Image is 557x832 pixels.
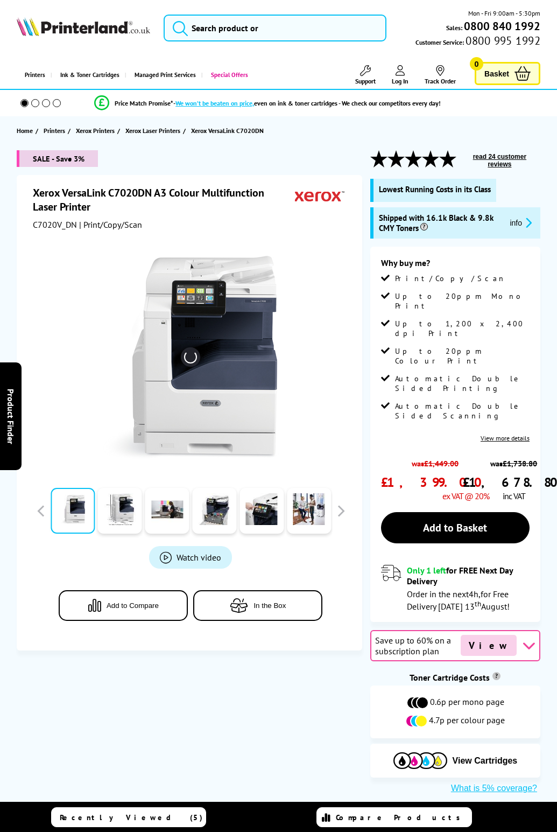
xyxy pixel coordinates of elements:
span: Product Finder [5,388,16,444]
span: Customer Service: [415,36,540,47]
span: Recently Viewed (5) [60,813,203,822]
sup: Cost per page [492,672,500,680]
a: Product_All_Videos [149,546,232,569]
sup: th [475,599,481,609]
h1: Xerox VersaLink C7020DN A3 Colour Multifunction Laser Printer [33,186,295,214]
span: Xerox Laser Printers [125,125,180,136]
span: Order in the next for Free Delivery [DATE] 13 August! [407,589,510,612]
button: Add to Compare [59,590,188,621]
button: What is 5% coverage? [448,783,540,794]
a: Home [17,125,36,136]
div: for FREE Next Day Delivery [407,565,530,586]
div: Toner Cartridge Costs [370,672,540,683]
span: Log In [392,77,408,85]
div: - even on ink & toner cartridges - We check our competitors every day! [173,99,441,107]
span: | Print/Copy/Scan [79,219,142,230]
a: Add to Basket [381,512,530,543]
span: 0800 995 1992 [464,36,540,46]
span: We won’t be beaten on price, [175,99,254,107]
span: 4h, [469,589,481,599]
span: Print/Copy/Scan [395,274,506,283]
span: inc VAT [503,491,525,501]
span: 0.6p per mono page [430,696,504,709]
span: Mon - Fri 9:00am - 5:30pm [468,8,540,18]
span: Sales: [446,23,462,33]
span: Xerox VersaLink C7020DN [191,127,264,135]
span: Compare Products [336,813,466,822]
a: Printers [44,125,68,136]
a: 0800 840 1992 [462,21,540,31]
a: Support [355,65,376,85]
a: Compare Products [316,807,472,827]
a: Managed Print Services [125,61,201,89]
span: Shipped with 16.1k Black & 9.8k CMY Toners [379,213,502,233]
a: Basket 0 [475,62,540,85]
a: Xerox Laser Printers [125,125,183,136]
img: Xerox VersaLink C7020DN [85,251,296,463]
a: Printerland Logo [17,17,150,38]
span: Up to 20ppm Colour Print [395,346,530,366]
span: Ink & Toner Cartridges [60,61,119,89]
span: 4.7p per colour page [429,715,505,728]
span: Support [355,77,376,85]
button: In the Box [193,590,322,621]
span: Up to 1,200 x 2,400 dpi Print [395,319,530,338]
span: Xerox Printers [76,125,115,136]
strike: £1,449.00 [424,458,459,469]
span: Price Match Promise* [115,99,173,107]
button: View Cartridges [378,752,532,770]
img: Xerox [295,186,344,206]
a: Track Order [425,65,456,85]
span: ex VAT @ 20% [442,491,489,501]
b: 0800 840 1992 [464,19,540,33]
div: Why buy me? [381,257,530,274]
span: In the Box [253,602,286,610]
a: Printers [17,61,51,89]
a: View more details [481,434,530,442]
span: £1,399.00 [381,474,489,491]
a: Xerox Printers [76,125,117,136]
a: Log In [392,65,408,85]
li: modal_Promise [5,94,530,113]
span: Home [17,125,33,136]
span: Lowest Running Costs in its Class [379,184,491,194]
div: modal_delivery [381,565,530,611]
a: Special Offers [201,61,253,89]
a: Ink & Toner Cartridges [51,61,125,89]
input: Search product or [164,15,386,41]
span: Basket [484,66,509,81]
span: C7020V_DN [33,219,77,230]
img: Printerland Logo [17,17,150,36]
span: View [461,635,517,656]
span: Watch video [177,552,221,563]
span: 0 [470,57,483,71]
button: read 24 customer reviews [459,152,540,169]
img: Cartridges [393,752,447,769]
span: View Cartridges [453,756,518,766]
span: Add to Compare [107,602,159,610]
span: Printers [44,125,65,136]
span: Automatic Double Sided Scanning [395,401,530,421]
button: promo-description [506,216,535,229]
span: Automatic Double Sided Printing [395,374,530,393]
span: was [381,453,489,469]
span: SALE - Save 3% [17,150,98,167]
span: Save up to 60% on a subscription plan [375,635,458,656]
a: Recently Viewed (5) [51,807,207,827]
strike: £1,738.80 [503,458,537,469]
span: Only 1 left [407,565,446,576]
span: Up to 20ppm Mono Print [395,291,530,311]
